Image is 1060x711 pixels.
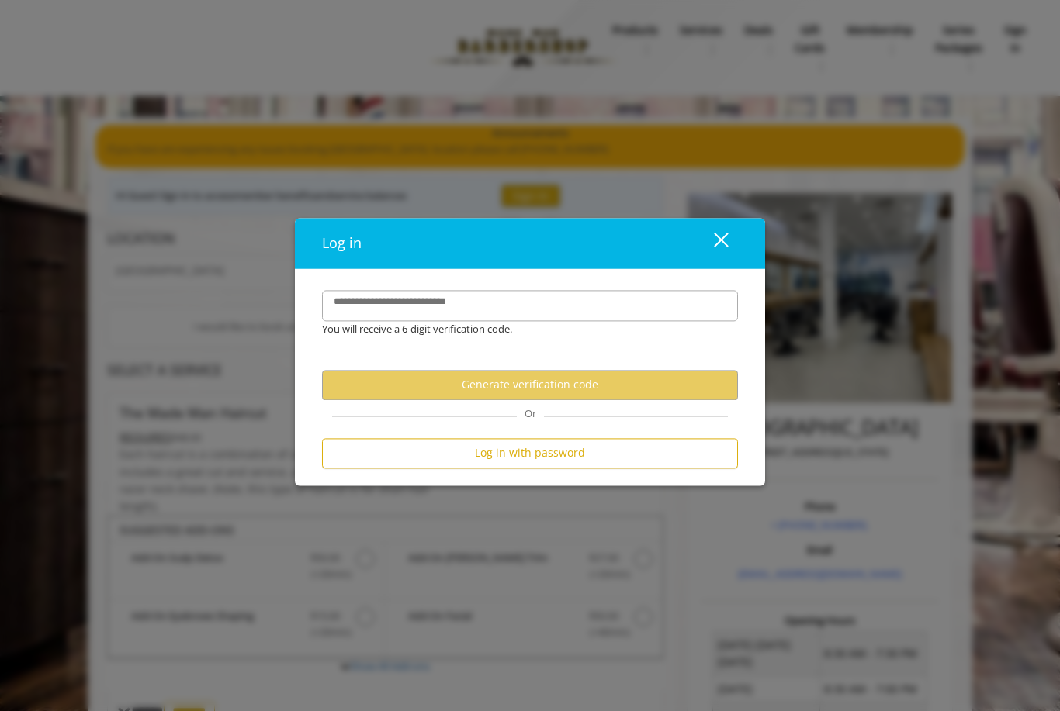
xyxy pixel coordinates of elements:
[310,321,726,337] div: You will receive a 6-digit verification code.
[322,438,738,468] button: Log in with password
[696,232,727,255] div: close dialog
[322,233,362,252] span: Log in
[322,370,738,400] button: Generate verification code
[517,406,544,420] span: Or
[685,227,738,259] button: close dialog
